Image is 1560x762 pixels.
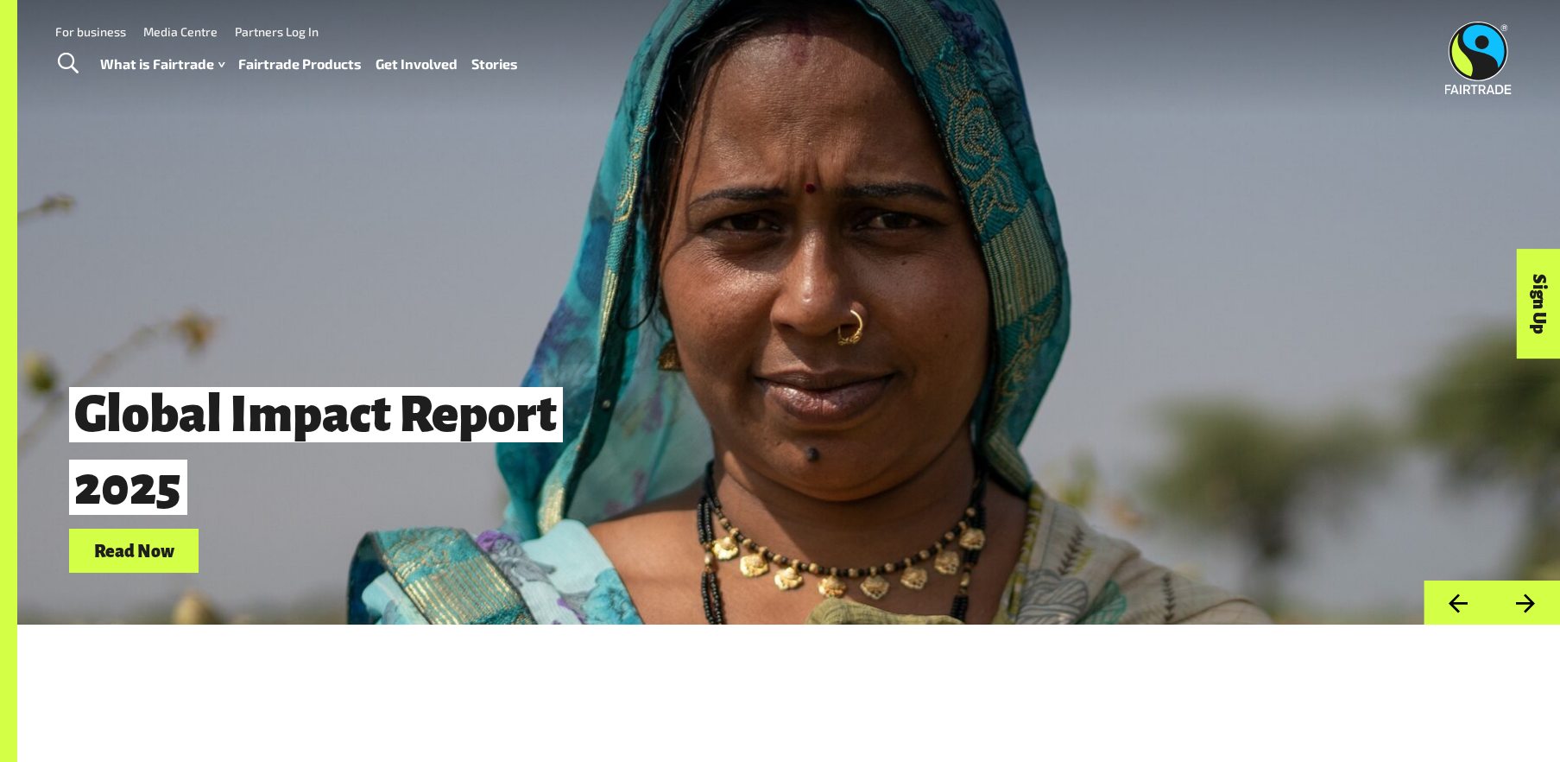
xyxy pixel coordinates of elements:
[471,52,518,77] a: Stories
[238,52,362,77] a: Fairtrade Products
[376,52,458,77] a: Get Involved
[69,387,563,514] span: Global Impact Report 2025
[47,42,89,86] a: Toggle Search
[100,52,224,77] a: What is Fairtrade
[1492,581,1560,625] button: Next
[69,529,199,573] a: Read Now
[143,24,218,39] a: Media Centre
[235,24,319,39] a: Partners Log In
[1424,581,1492,625] button: Previous
[1445,22,1512,94] img: Fairtrade Australia New Zealand logo
[55,24,126,39] a: For business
